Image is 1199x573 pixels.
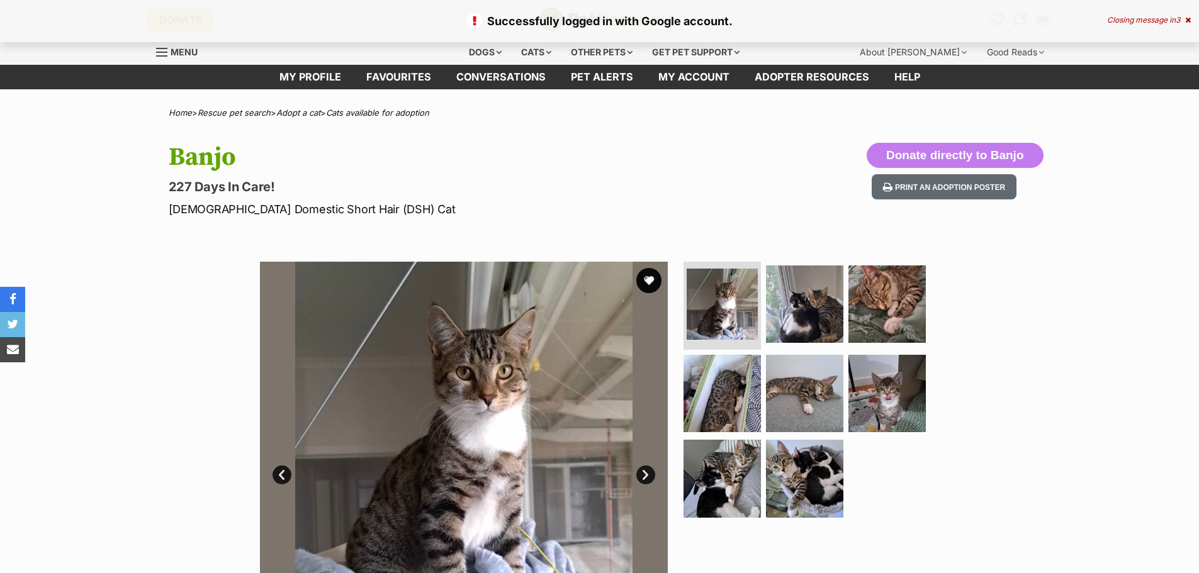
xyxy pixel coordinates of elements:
div: Closing message in [1107,16,1191,25]
div: Good Reads [978,40,1053,65]
p: 227 Days In Care! [169,178,701,196]
h1: Banjo [169,143,701,172]
a: Prev [273,465,291,484]
a: Next [636,465,655,484]
a: Help [882,65,933,89]
a: Adopter resources [742,65,882,89]
span: Menu [171,47,198,57]
img: Photo of Banjo [687,269,758,340]
a: Cats available for adoption [326,108,429,118]
a: Home [169,108,192,118]
a: My account [646,65,742,89]
a: conversations [444,65,558,89]
img: Photo of Banjo [766,440,843,517]
div: Dogs [460,40,510,65]
p: [DEMOGRAPHIC_DATA] Domestic Short Hair (DSH) Cat [169,201,701,218]
div: Get pet support [643,40,748,65]
img: Photo of Banjo [848,265,926,343]
a: Menu [156,40,206,62]
a: Pet alerts [558,65,646,89]
div: About [PERSON_NAME] [851,40,976,65]
img: Photo of Banjo [848,355,926,432]
a: Rescue pet search [198,108,271,118]
span: 3 [1176,15,1180,25]
img: Photo of Banjo [766,355,843,432]
a: Favourites [354,65,444,89]
button: Print an adoption poster [872,174,1016,200]
div: Other pets [562,40,641,65]
div: > > > [137,108,1062,118]
img: Photo of Banjo [684,355,761,432]
img: Photo of Banjo [766,265,843,343]
a: Adopt a cat [276,108,320,118]
button: favourite [636,268,661,293]
a: My profile [267,65,354,89]
div: Cats [512,40,560,65]
img: Photo of Banjo [684,440,761,517]
p: Successfully logged in with Google account. [13,13,1186,30]
button: Donate directly to Banjo [867,143,1044,168]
